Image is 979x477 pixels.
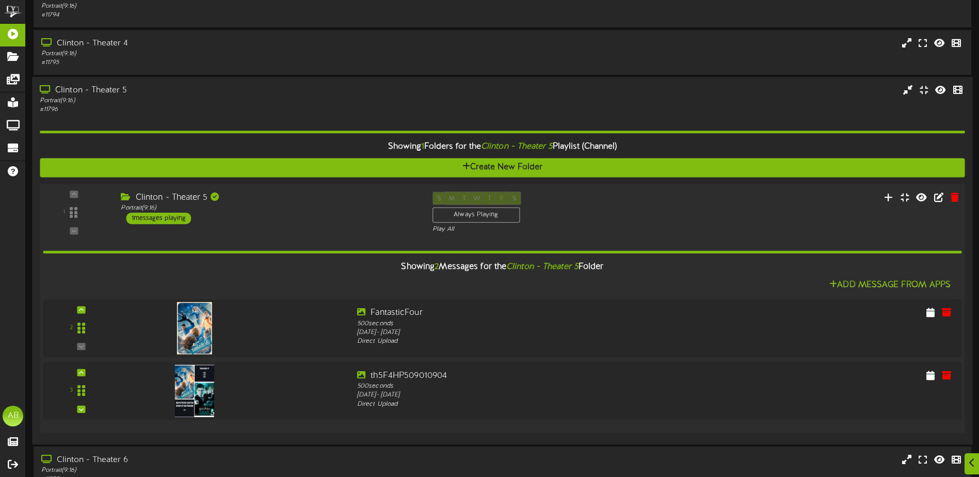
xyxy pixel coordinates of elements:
img: a62116e6-0b5f-41fb-a238-74a81aa51833.png [175,365,214,417]
div: Portrait ( 9:16 ) [40,97,416,105]
div: Direct Upload [357,400,724,409]
div: Play All [432,226,650,234]
div: Direct Upload [357,337,724,346]
div: AB [3,406,23,426]
div: 1 messages playing [126,213,191,224]
div: Clinton - Theater 4 [41,38,416,50]
div: [DATE] - [DATE] [357,391,724,400]
div: Portrait ( 9:16 ) [121,204,416,213]
div: # 11795 [41,58,416,67]
div: th5F4HP509010904 [357,370,724,382]
div: Portrait ( 9:16 ) [41,2,416,11]
div: Always Playing [432,208,520,223]
span: 2 [435,263,439,272]
div: Showing Messages for the Folder [35,256,969,278]
div: Clinton - Theater 6 [41,454,416,466]
span: 1 [421,142,424,152]
img: 27dfe03f-92a7-48ba-b57d-577e2d223f5e.jpg [177,302,212,354]
div: [DATE] - [DATE] [357,328,724,337]
div: 500 seconds [357,382,724,391]
div: Clinton - Theater 5 [40,85,416,97]
div: Portrait ( 9:16 ) [41,50,416,58]
div: Portrait ( 9:16 ) [41,466,416,475]
div: Showing Folders for the Playlist (Channel) [32,136,972,158]
div: 500 seconds [357,320,724,328]
button: Add Message From Apps [826,279,954,292]
div: Clinton - Theater 5 [121,192,416,204]
div: FantasticFour [357,307,724,319]
div: # 11794 [41,11,416,20]
div: # 11796 [40,105,416,114]
button: Create New Folder [40,158,965,178]
i: Clinton - Theater 5 [506,263,579,272]
i: Clinton - Theater 5 [481,142,552,152]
